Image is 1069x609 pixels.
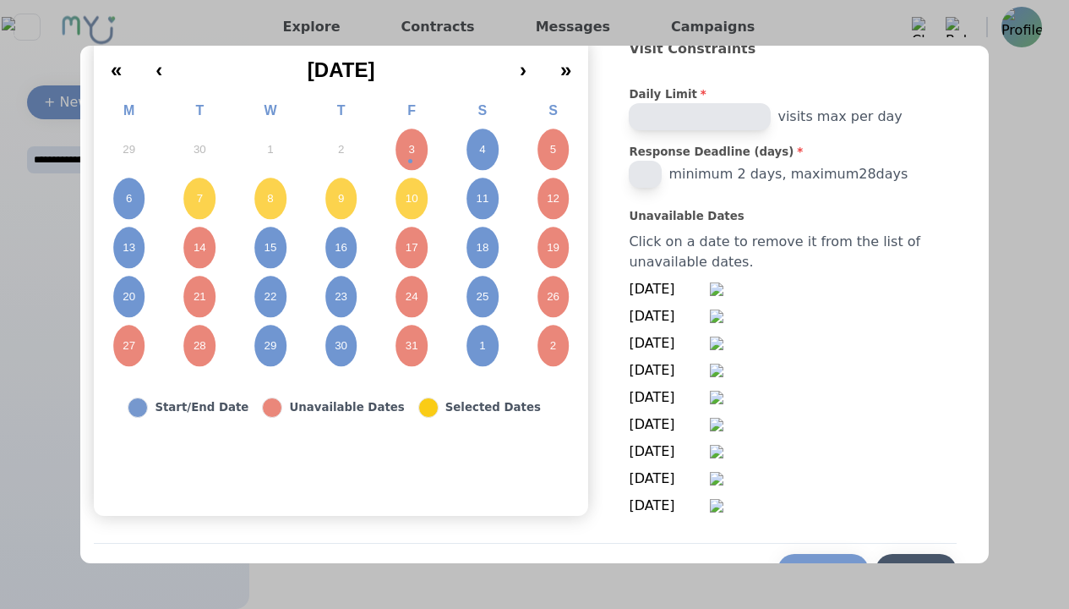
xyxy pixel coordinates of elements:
button: Previous [777,554,869,588]
button: Submit [875,554,957,588]
abbr: October 4, 2025 [479,142,485,157]
span: [DATE] [629,442,710,462]
abbr: October 8, 2025 [267,191,273,206]
abbr: October 18, 2025 [476,240,488,255]
button: October 12, 2025 [518,174,589,223]
button: October 3, 2025 [376,125,447,174]
abbr: October 30, 2025 [335,338,347,354]
label: Unavailable Dates [629,208,957,225]
img: Remove [710,337,723,350]
button: October 7, 2025 [165,174,236,223]
img: Remove [710,445,723,458]
button: October 27, 2025 [94,321,165,370]
label: Daily Limit [629,86,957,103]
button: » [543,46,588,83]
abbr: October 5, 2025 [550,142,556,157]
button: October 28, 2025 [165,321,236,370]
abbr: October 16, 2025 [335,240,347,255]
div: Start/End Date [155,399,248,416]
button: October 16, 2025 [306,223,377,272]
abbr: Friday [407,103,416,118]
abbr: October 23, 2025 [335,289,347,304]
button: October 4, 2025 [447,125,518,174]
abbr: October 3, 2025 [409,142,415,157]
abbr: October 7, 2025 [197,191,203,206]
button: October 24, 2025 [376,272,447,321]
button: October 5, 2025 [518,125,589,174]
abbr: September 30, 2025 [194,142,206,157]
img: Remove [710,472,723,486]
img: Remove [710,499,723,513]
abbr: October 11, 2025 [476,191,488,206]
h2: Visit Constraints [629,39,957,86]
button: ‹ [139,46,179,83]
span: [DATE] [629,414,710,435]
button: October 13, 2025 [94,223,165,272]
img: Remove [710,364,723,377]
button: September 30, 2025 [165,125,236,174]
abbr: Sunday [548,103,558,118]
button: October 6, 2025 [94,174,165,223]
abbr: Wednesday [264,103,276,118]
button: October 1, 2025 [235,125,306,174]
abbr: October 28, 2025 [194,338,206,354]
abbr: October 10, 2025 [406,191,418,206]
abbr: October 17, 2025 [406,240,418,255]
abbr: October 22, 2025 [265,289,277,304]
button: October 8, 2025 [235,174,306,223]
button: October 29, 2025 [235,321,306,370]
abbr: October 27, 2025 [123,338,135,354]
span: [DATE] [629,306,710,326]
button: October 2, 2025 [306,125,377,174]
abbr: Thursday [337,103,346,118]
button: October 18, 2025 [447,223,518,272]
button: October 14, 2025 [165,223,236,272]
button: October 23, 2025 [306,272,377,321]
span: [DATE] [629,360,710,381]
button: October 21, 2025 [165,272,236,321]
button: October 10, 2025 [376,174,447,223]
abbr: October 15, 2025 [265,240,277,255]
button: November 2, 2025 [518,321,589,370]
abbr: Monday [123,103,134,118]
abbr: Saturday [478,103,488,118]
span: minimum 2 days, maximum 28 days [668,164,908,184]
button: October 9, 2025 [306,174,377,223]
abbr: October 2, 2025 [338,142,344,157]
button: October 26, 2025 [518,272,589,321]
span: [DATE] [629,387,710,408]
span: visits max per day [777,107,902,127]
abbr: October 21, 2025 [194,289,206,304]
button: October 17, 2025 [376,223,447,272]
abbr: September 29, 2025 [123,142,135,157]
span: [DATE] [629,279,710,299]
abbr: October 12, 2025 [547,191,559,206]
span: [DATE] [629,496,710,516]
img: Remove [710,418,723,431]
div: Previous [794,561,852,581]
abbr: October 1, 2025 [267,142,273,157]
abbr: October 9, 2025 [338,191,344,206]
button: October 19, 2025 [518,223,589,272]
button: October 31, 2025 [376,321,447,370]
button: October 20, 2025 [94,272,165,321]
img: Remove [710,310,723,323]
abbr: October 19, 2025 [547,240,559,255]
abbr: October 29, 2025 [265,338,277,354]
span: [DATE] [629,469,710,489]
label: Response Deadline (days) [629,144,957,161]
abbr: October 24, 2025 [406,289,418,304]
img: Remove [710,391,723,404]
button: October 15, 2025 [235,223,306,272]
abbr: October 20, 2025 [123,289,135,304]
button: October 11, 2025 [447,174,518,223]
abbr: October 25, 2025 [476,289,488,304]
abbr: October 6, 2025 [126,191,132,206]
div: Selected Dates [445,399,541,416]
div: Submit [892,561,941,581]
abbr: October 13, 2025 [123,240,135,255]
button: › [503,46,543,83]
button: November 1, 2025 [447,321,518,370]
button: « [94,46,139,83]
abbr: November 1, 2025 [479,338,485,354]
